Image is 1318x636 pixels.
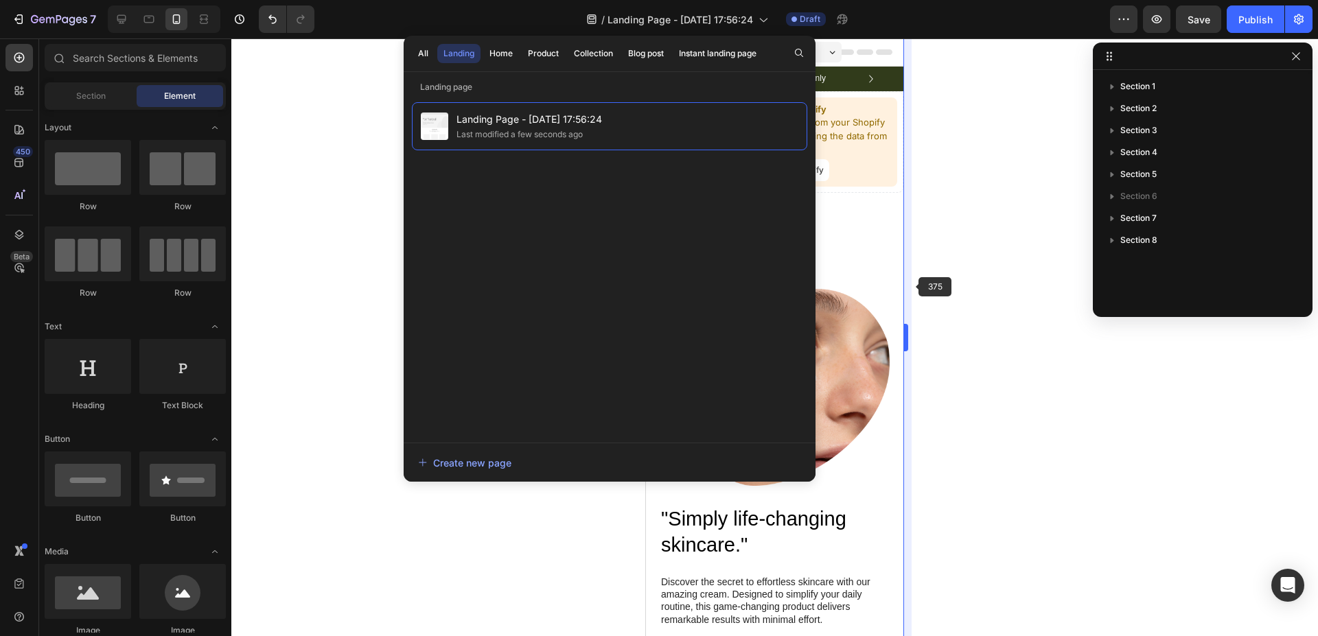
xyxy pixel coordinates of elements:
[45,545,69,558] span: Media
[81,35,180,46] p: Free Shipping [DATE] Only
[601,12,605,27] span: /
[45,433,70,445] span: Button
[36,64,246,78] p: Can not get product from Shopify
[1120,233,1157,247] span: Section 8
[418,456,511,470] div: Create new page
[100,121,183,143] button: Sync from Shopify
[456,111,602,128] span: Landing Page - [DATE] 17:56:24
[412,44,435,63] button: All
[139,399,226,412] div: Text Block
[1120,123,1157,137] span: Section 3
[443,47,474,60] div: Landing
[139,287,226,299] div: Row
[622,44,670,63] button: Blog post
[918,277,951,296] span: 375
[417,449,802,476] button: Create new page
[5,5,102,33] button: 7
[522,44,565,63] button: Product
[14,467,244,521] h2: "Simply life-changing skincare."
[218,33,233,48] button: Carousel Next Arrow
[45,399,131,412] div: Heading
[139,512,226,524] div: Button
[259,5,314,33] div: Undo/Redo
[1120,80,1155,93] span: Section 1
[1238,12,1273,27] div: Publish
[608,12,753,27] span: Landing Page - [DATE] 17:56:24
[36,78,246,118] p: We cannot find any products from your Shopify store. Please try manually syncing the data from Sh...
[45,44,226,71] input: Search Sections & Elements
[45,121,71,134] span: Layout
[204,428,226,450] span: Toggle open
[1188,14,1210,25] span: Save
[25,33,40,48] button: Carousel Back Arrow
[404,80,816,94] p: Landing page
[164,90,196,102] span: Element
[1227,5,1284,33] button: Publish
[1120,145,1157,159] span: Section 4
[76,90,106,102] span: Section
[45,200,131,213] div: Row
[15,537,242,587] p: Discover the secret to effortless skincare with our amazing cream. Designed to simplify your dail...
[204,316,226,338] span: Toggle open
[204,117,226,139] span: Toggle open
[574,47,613,60] div: Collection
[1120,189,1157,203] span: Section 6
[673,44,763,63] button: Instant landing page
[45,512,131,524] div: Button
[1176,5,1221,33] button: Save
[568,44,619,63] button: Collection
[13,146,33,157] div: 450
[10,251,33,262] div: Beta
[800,13,820,25] span: Draft
[679,47,756,60] div: Instant landing page
[528,47,559,60] div: Product
[45,320,62,333] span: Text
[628,47,664,60] div: Blog post
[45,287,131,299] div: Row
[1271,569,1304,602] div: Open Intercom Messenger
[1120,167,1157,181] span: Section 5
[69,7,161,21] span: iPhone 13 Mini ( 375 px)
[1120,211,1157,225] span: Section 7
[489,47,513,60] div: Home
[36,121,95,143] button: Add product
[456,128,583,141] div: Last modified a few seconds ago
[204,541,226,563] span: Toggle open
[90,11,96,27] p: 7
[483,44,519,63] button: Home
[437,44,481,63] button: Landing
[1120,102,1157,115] span: Section 2
[14,250,244,448] img: gempages_432750572815254551-d5737b50-4723-42f3-8da3-d0a14c0139b9.png
[418,47,428,60] div: All
[139,200,226,213] div: Row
